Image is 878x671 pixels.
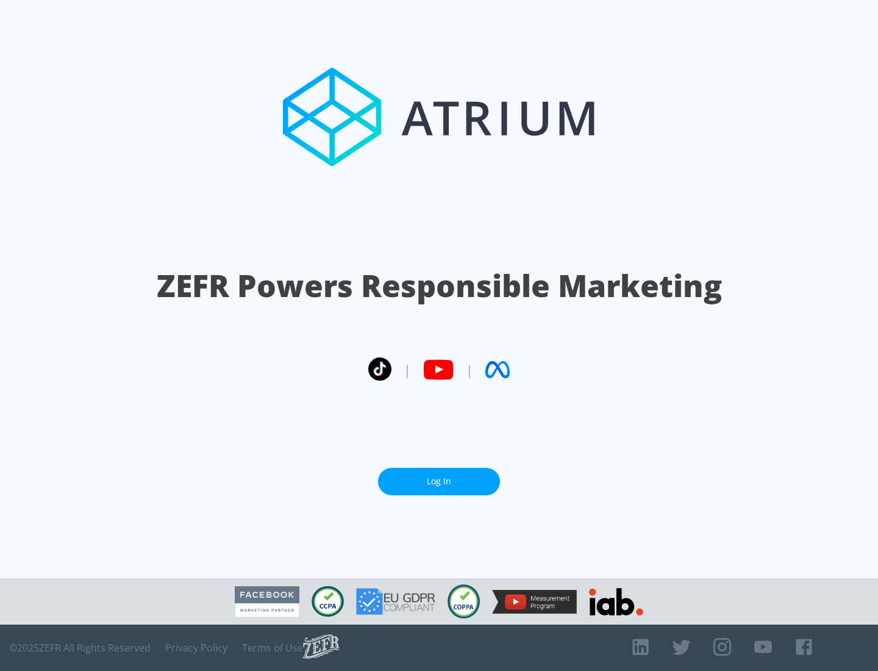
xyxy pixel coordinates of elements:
img: COPPA Compliant [448,584,480,619]
a: Privacy Policy [165,642,227,654]
span: | [404,361,411,379]
span: © 2025 ZEFR All Rights Reserved [9,642,151,654]
img: IAB [589,588,643,615]
a: Terms of Use [242,642,303,654]
img: Facebook Marketing Partner [235,586,299,617]
a: Log In [378,468,500,495]
img: YouTube Measurement Program [492,590,577,614]
img: CCPA Compliant [312,586,344,617]
span: | [466,361,473,379]
img: GDPR Compliant [356,588,435,615]
h1: ZEFR Powers Responsible Marketing [157,265,722,307]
